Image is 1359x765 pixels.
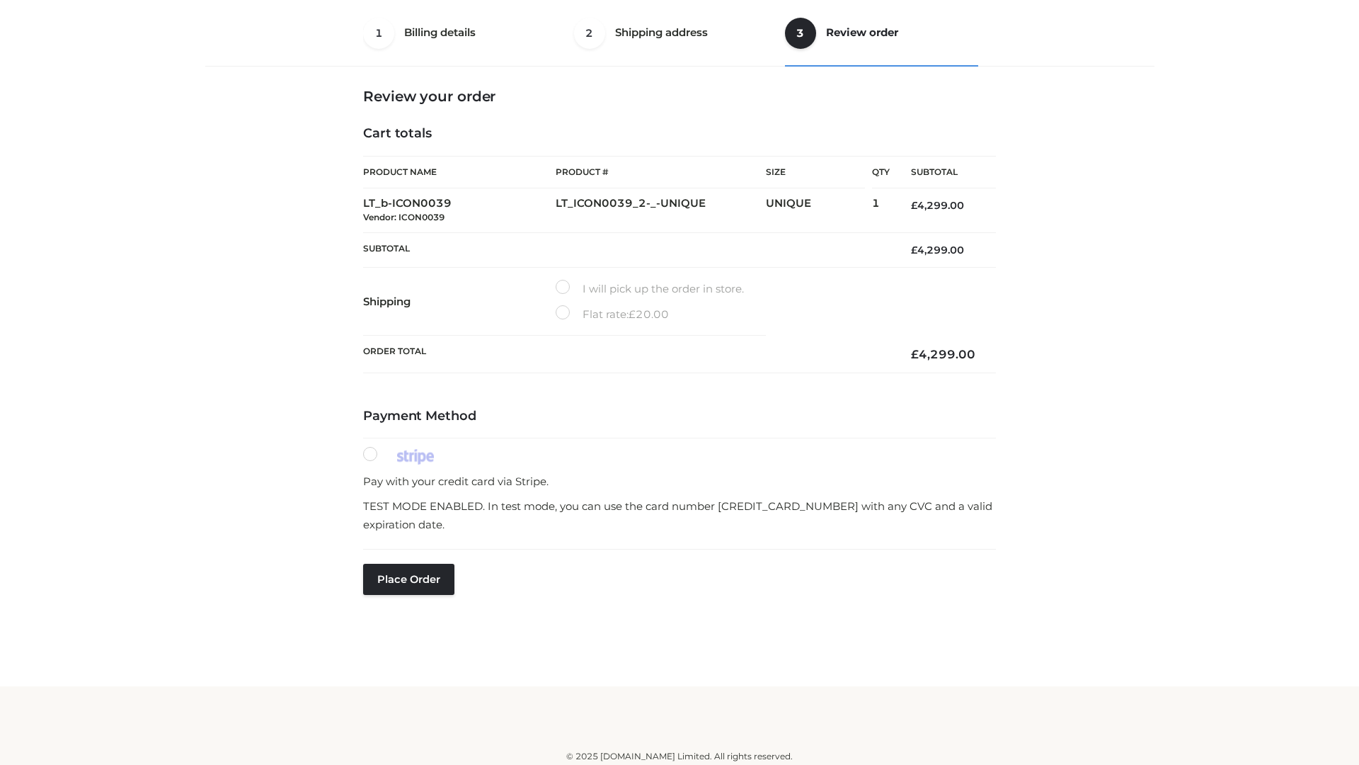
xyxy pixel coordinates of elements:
[363,472,996,491] p: Pay with your credit card via Stripe.
[911,347,919,361] span: £
[872,188,890,233] td: 1
[872,156,890,188] th: Qty
[556,305,669,324] label: Flat rate:
[363,564,454,595] button: Place order
[556,280,744,298] label: I will pick up the order in store.
[363,156,556,188] th: Product Name
[766,188,872,233] td: UNIQUE
[363,88,996,105] h3: Review your order
[210,749,1149,764] div: © 2025 [DOMAIN_NAME] Limited. All rights reserved.
[556,156,766,188] th: Product #
[629,307,669,321] bdi: 20.00
[911,347,975,361] bdi: 4,299.00
[363,497,996,533] p: TEST MODE ENABLED. In test mode, you can use the card number [CREDIT_CARD_NUMBER] with any CVC an...
[363,188,556,233] td: LT_b-ICON0039
[890,157,996,188] th: Subtotal
[911,199,964,212] bdi: 4,299.00
[363,268,556,336] th: Shipping
[911,244,964,256] bdi: 4,299.00
[363,232,890,267] th: Subtotal
[363,126,996,142] h4: Cart totals
[766,157,865,188] th: Size
[363,409,996,424] h4: Payment Method
[363,336,890,373] th: Order Total
[363,212,445,222] small: Vendor: ICON0039
[629,307,636,321] span: £
[911,199,917,212] span: £
[556,188,766,233] td: LT_ICON0039_2-_-UNIQUE
[911,244,917,256] span: £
